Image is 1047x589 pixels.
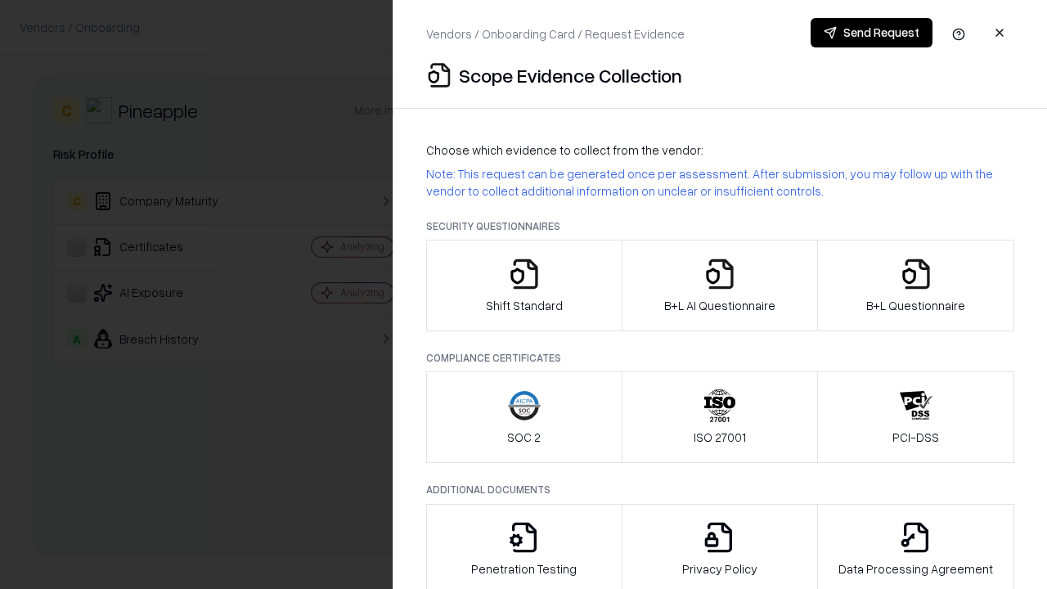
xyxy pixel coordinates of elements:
p: Additional Documents [426,483,1014,497]
p: SOC 2 [507,429,541,446]
p: Security Questionnaires [426,219,1014,233]
p: Privacy Policy [682,560,757,578]
p: B+L AI Questionnaire [664,297,775,314]
p: Shift Standard [486,297,563,314]
button: Send Request [811,18,932,47]
button: SOC 2 [426,371,622,463]
button: B+L AI Questionnaire [622,240,819,331]
p: Note: This request can be generated once per assessment. After submission, you may follow up with... [426,165,1014,200]
button: Shift Standard [426,240,622,331]
button: B+L Questionnaire [817,240,1014,331]
p: Vendors / Onboarding Card / Request Evidence [426,25,685,43]
p: PCI-DSS [892,429,939,446]
p: ISO 27001 [694,429,746,446]
p: Data Processing Agreement [838,560,993,578]
p: B+L Questionnaire [866,297,965,314]
p: Scope Evidence Collection [459,62,682,88]
button: ISO 27001 [622,371,819,463]
p: Penetration Testing [471,560,577,578]
button: PCI-DSS [817,371,1014,463]
p: Choose which evidence to collect from the vendor: [426,142,1014,159]
p: Compliance Certificates [426,351,1014,365]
